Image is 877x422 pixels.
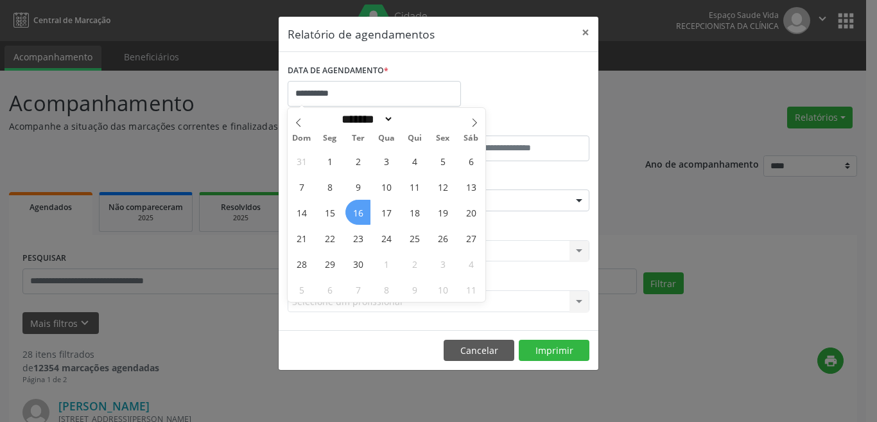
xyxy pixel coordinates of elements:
[394,112,436,126] input: Year
[317,200,342,225] span: Setembro 15, 2025
[289,277,314,302] span: Outubro 5, 2025
[374,225,399,251] span: Setembro 24, 2025
[344,134,372,143] span: Ter
[458,174,483,199] span: Setembro 13, 2025
[458,148,483,173] span: Setembro 6, 2025
[430,251,455,276] span: Outubro 3, 2025
[289,148,314,173] span: Agosto 31, 2025
[345,225,370,251] span: Setembro 23, 2025
[402,225,427,251] span: Setembro 25, 2025
[316,134,344,143] span: Seg
[458,225,483,251] span: Setembro 27, 2025
[430,225,455,251] span: Setembro 26, 2025
[401,134,429,143] span: Qui
[289,200,314,225] span: Setembro 14, 2025
[429,134,457,143] span: Sex
[289,251,314,276] span: Setembro 28, 2025
[345,200,370,225] span: Setembro 16, 2025
[288,134,316,143] span: Dom
[573,17,598,48] button: Close
[444,340,514,362] button: Cancelar
[430,148,455,173] span: Setembro 5, 2025
[402,200,427,225] span: Setembro 18, 2025
[402,148,427,173] span: Setembro 4, 2025
[317,148,342,173] span: Setembro 1, 2025
[345,251,370,276] span: Setembro 30, 2025
[345,174,370,199] span: Setembro 9, 2025
[317,174,342,199] span: Setembro 8, 2025
[374,200,399,225] span: Setembro 17, 2025
[345,148,370,173] span: Setembro 2, 2025
[457,134,485,143] span: Sáb
[458,251,483,276] span: Outubro 4, 2025
[374,251,399,276] span: Outubro 1, 2025
[374,277,399,302] span: Outubro 8, 2025
[289,225,314,251] span: Setembro 21, 2025
[458,277,483,302] span: Outubro 11, 2025
[288,61,388,81] label: DATA DE AGENDAMENTO
[519,340,589,362] button: Imprimir
[430,277,455,302] span: Outubro 10, 2025
[430,174,455,199] span: Setembro 12, 2025
[317,225,342,251] span: Setembro 22, 2025
[337,112,394,126] select: Month
[345,277,370,302] span: Outubro 7, 2025
[374,174,399,199] span: Setembro 10, 2025
[288,26,435,42] h5: Relatório de agendamentos
[458,200,483,225] span: Setembro 20, 2025
[289,174,314,199] span: Setembro 7, 2025
[374,148,399,173] span: Setembro 3, 2025
[402,174,427,199] span: Setembro 11, 2025
[372,134,401,143] span: Qua
[317,251,342,276] span: Setembro 29, 2025
[442,116,589,136] label: ATÉ
[430,200,455,225] span: Setembro 19, 2025
[402,251,427,276] span: Outubro 2, 2025
[317,277,342,302] span: Outubro 6, 2025
[402,277,427,302] span: Outubro 9, 2025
